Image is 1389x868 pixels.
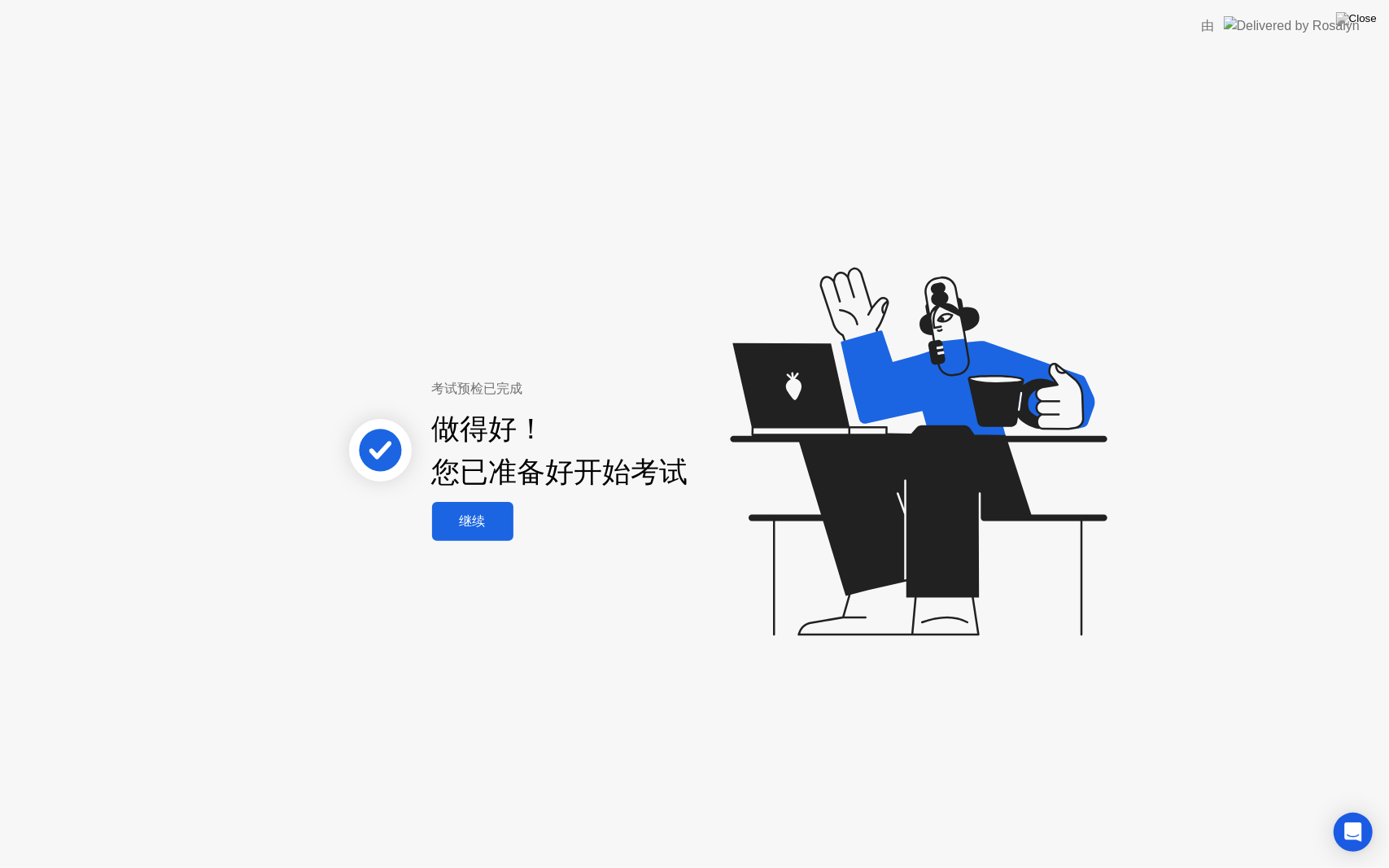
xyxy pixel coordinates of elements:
[1201,16,1214,36] div: 由
[437,513,509,530] div: 继续
[1224,16,1360,35] img: Delivered by Rosalyn
[1336,12,1377,25] img: Close
[432,502,513,541] button: 继续
[432,379,768,399] div: 考试预检已完成
[1334,813,1373,852] div: Open Intercom Messenger
[432,408,688,494] div: 做得好！ 您已准备好开始考试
